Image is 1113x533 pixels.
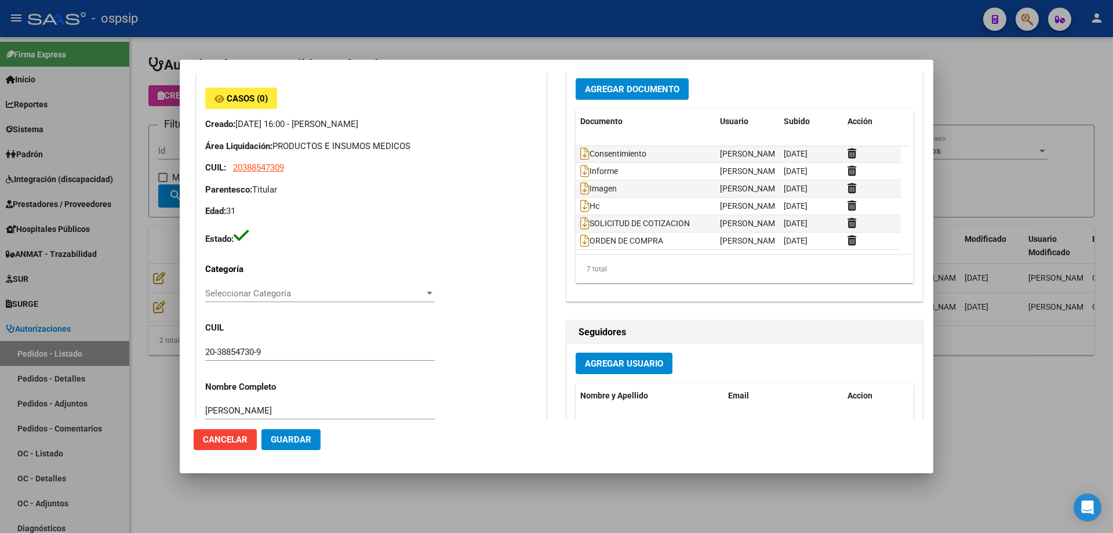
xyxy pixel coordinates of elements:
datatable-header-cell: Nombre y Apellido [576,383,724,408]
span: Hc [580,201,599,211]
span: Cancelar [203,434,248,445]
span: [PERSON_NAME] [720,184,782,193]
datatable-header-cell: Subido [779,109,843,134]
button: Guardar [261,429,321,450]
span: Casos (0) [227,93,268,104]
span: [DATE] [784,219,808,228]
span: SOLICITUD DE COTIZACION [580,219,690,228]
span: 20388547309 [233,162,284,173]
button: Casos (0) [205,88,277,109]
datatable-header-cell: Documento [576,109,715,134]
span: ORDEN DE COMPRA [580,236,663,245]
datatable-header-cell: Accion [843,383,901,408]
span: [PERSON_NAME] [720,149,782,158]
span: [PERSON_NAME] [720,166,782,176]
div: 7 total [576,255,914,284]
div: Open Intercom Messenger [1074,494,1101,521]
span: Agregar Documento [585,84,679,95]
strong: Edad: [205,206,226,216]
span: Email [728,391,749,400]
strong: Estado: [205,234,234,244]
datatable-header-cell: Email [723,383,843,408]
span: [DATE] [784,236,808,245]
span: Subido [784,117,810,126]
span: Agregar Usuario [585,358,663,369]
button: Agregar Usuario [576,353,672,374]
span: Imagen [580,184,617,193]
span: [PERSON_NAME] [720,201,782,211]
span: [PERSON_NAME] [720,219,782,228]
button: Cancelar [194,429,257,450]
span: Documento [580,117,623,126]
span: [DATE] [784,149,808,158]
p: [DATE] 16:00 - [PERSON_NAME] [205,118,537,131]
strong: CUIL: [205,162,226,173]
p: CUIL [205,321,305,335]
p: Nombre Completo [205,380,305,394]
span: [DATE] [784,201,808,211]
p: 31 [205,205,537,218]
strong: Área Liquidación: [205,141,272,151]
p: Categoría [205,263,305,276]
span: Seleccionar Categoría [205,288,424,299]
h2: Seguidores [579,325,911,339]
span: [DATE] [784,166,808,176]
span: [DATE] [784,184,808,193]
span: Informe [580,166,618,176]
span: Accion [848,391,872,400]
datatable-header-cell: Acción [843,109,901,134]
span: Nombre y Apellido [580,391,648,400]
strong: Creado: [205,119,235,129]
p: Titular [205,183,537,197]
span: Guardar [271,434,311,445]
button: Agregar Documento [576,78,689,100]
strong: Parentesco: [205,184,252,195]
span: [PERSON_NAME] [720,236,782,245]
p: PRODUCTOS E INSUMOS MEDICOS [205,140,537,153]
span: Acción [848,117,872,126]
span: Consentimiento [580,149,646,158]
span: Usuario [720,117,748,126]
datatable-header-cell: Usuario [715,109,779,134]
